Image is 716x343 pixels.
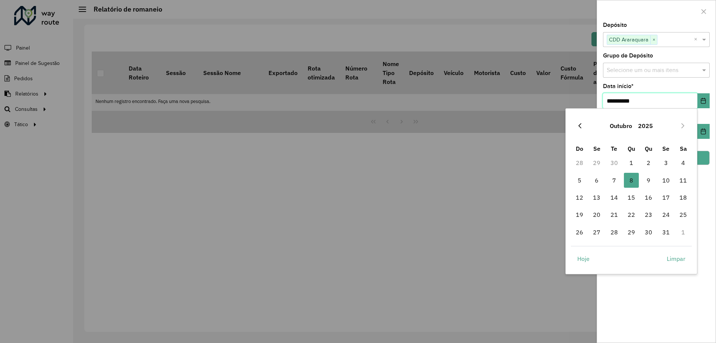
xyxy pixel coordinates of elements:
span: Do [576,145,583,152]
td: 26 [571,224,588,241]
button: Choose Month [607,117,635,135]
td: 6 [588,172,605,189]
td: 28 [605,224,622,241]
span: 17 [659,190,673,205]
td: 30 [605,154,622,171]
td: 24 [657,206,675,223]
td: 1 [623,154,640,171]
span: 8 [624,173,639,188]
span: 11 [676,173,691,188]
span: 19 [572,207,587,222]
span: 4 [676,155,691,170]
td: 20 [588,206,605,223]
span: 7 [607,173,622,188]
span: Qu [645,145,652,152]
td: 30 [640,224,657,241]
button: Limpar [660,251,692,266]
span: 12 [572,190,587,205]
td: 15 [623,189,640,206]
td: 3 [657,154,675,171]
td: 23 [640,206,657,223]
td: 18 [675,189,692,206]
span: 18 [676,190,691,205]
span: Se [593,145,600,152]
span: 3 [659,155,673,170]
td: 17 [657,189,675,206]
span: 2 [641,155,656,170]
span: 24 [659,207,673,222]
span: 22 [624,207,639,222]
td: 29 [588,154,605,171]
span: 21 [607,207,622,222]
span: 6 [589,173,604,188]
td: 25 [675,206,692,223]
td: 7 [605,172,622,189]
td: 21 [605,206,622,223]
span: 1 [624,155,639,170]
td: 14 [605,189,622,206]
span: 30 [641,225,656,240]
button: Previous Month [574,120,586,132]
span: 31 [659,225,673,240]
span: CDD Araraquara [607,35,650,44]
td: 31 [657,224,675,241]
button: Choose Year [635,117,656,135]
span: Se [662,145,669,152]
td: 28 [571,154,588,171]
td: 27 [588,224,605,241]
span: × [650,35,657,44]
span: 25 [676,207,691,222]
td: 5 [571,172,588,189]
td: 9 [640,172,657,189]
span: Limpar [667,254,685,263]
span: 15 [624,190,639,205]
span: 27 [589,225,604,240]
button: Choose Date [697,93,710,108]
span: 26 [572,225,587,240]
td: 16 [640,189,657,206]
span: 9 [641,173,656,188]
span: 13 [589,190,604,205]
td: 22 [623,206,640,223]
td: 19 [571,206,588,223]
td: 29 [623,224,640,241]
span: 23 [641,207,656,222]
td: 13 [588,189,605,206]
button: Hoje [571,251,596,266]
span: 29 [624,225,639,240]
td: 11 [675,172,692,189]
td: 10 [657,172,675,189]
span: 16 [641,190,656,205]
span: Sa [680,145,687,152]
label: Data início [603,82,634,91]
span: 28 [607,225,622,240]
label: Grupo de Depósito [603,51,653,60]
td: 2 [640,154,657,171]
button: Choose Date [697,124,710,139]
label: Depósito [603,21,627,29]
span: Te [611,145,617,152]
td: 4 [675,154,692,171]
td: 12 [571,189,588,206]
span: 14 [607,190,622,205]
span: Hoje [577,254,590,263]
td: 8 [623,172,640,189]
span: 5 [572,173,587,188]
span: 20 [589,207,604,222]
span: Qu [628,145,635,152]
button: Next Month [677,120,689,132]
div: Choose Date [565,108,697,274]
span: 10 [659,173,673,188]
span: Clear all [694,35,700,44]
td: 1 [675,224,692,241]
